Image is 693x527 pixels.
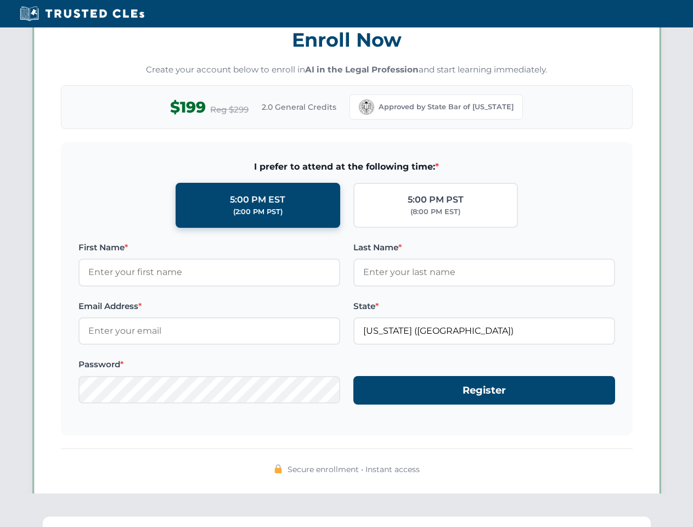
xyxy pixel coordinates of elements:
[353,376,615,405] button: Register
[353,241,615,254] label: Last Name
[78,241,340,254] label: First Name
[353,317,615,345] input: California (CA)
[353,259,615,286] input: Enter your last name
[305,64,419,75] strong: AI in the Legal Profession
[78,300,340,313] label: Email Address
[410,206,460,217] div: (8:00 PM EST)
[233,206,283,217] div: (2:00 PM PST)
[288,463,420,475] span: Secure enrollment • Instant access
[353,300,615,313] label: State
[61,23,633,57] h3: Enroll Now
[262,101,336,113] span: 2.0 General Credits
[379,102,514,113] span: Approved by State Bar of [US_STATE]
[78,259,340,286] input: Enter your first name
[78,358,340,371] label: Password
[408,193,464,207] div: 5:00 PM PST
[78,160,615,174] span: I prefer to attend at the following time:
[274,464,283,473] img: 🔒
[78,317,340,345] input: Enter your email
[170,95,206,120] span: $199
[210,103,249,116] span: Reg $299
[230,193,285,207] div: 5:00 PM EST
[359,99,374,115] img: California Bar
[61,64,633,76] p: Create your account below to enroll in and start learning immediately.
[16,5,148,22] img: Trusted CLEs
